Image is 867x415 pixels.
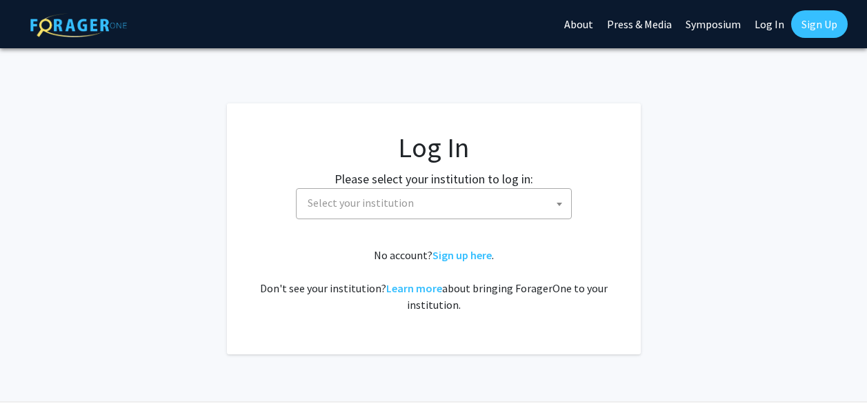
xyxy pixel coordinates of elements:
a: Sign Up [791,10,848,38]
span: Select your institution [302,189,571,217]
a: Learn more about bringing ForagerOne to your institution [386,281,442,295]
label: Please select your institution to log in: [335,170,533,188]
img: ForagerOne Logo [30,13,127,37]
div: No account? . Don't see your institution? about bringing ForagerOne to your institution. [255,247,613,313]
span: Select your institution [308,196,414,210]
h1: Log In [255,131,613,164]
span: Select your institution [296,188,572,219]
a: Sign up here [432,248,492,262]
